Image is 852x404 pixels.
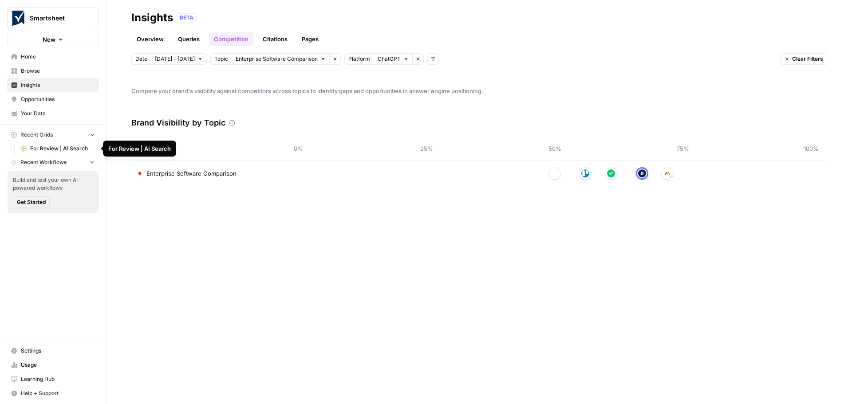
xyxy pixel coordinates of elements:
button: Get Started [13,196,50,208]
span: 0% [289,144,307,153]
span: Date [135,55,147,63]
a: Citations [257,32,293,46]
span: Recent Workflows [20,158,67,166]
span: Enterprise Software Comparison [146,169,237,178]
a: Insights [7,78,99,92]
span: Clear Filters [792,55,823,63]
span: Home [21,53,95,61]
span: Your Data [21,110,95,118]
span: Platform [348,55,370,63]
span: 75% [674,144,692,153]
img: dsapf59eflvgghzeeaxzhlzx3epe [581,169,589,177]
h3: Brand Visibility by Topic [131,117,225,129]
span: Topic [214,55,228,63]
a: Competition [209,32,254,46]
span: Get Started [17,198,46,206]
div: For Review | AI Search [108,144,171,153]
a: Usage [7,358,99,372]
span: Insights [21,81,95,89]
span: Learning Hub [21,375,95,383]
button: ChatGPT [374,53,412,65]
span: [DATE] - [DATE] [155,55,195,63]
button: Help + Support [7,386,99,400]
div: BETA [177,13,197,22]
span: 100% [802,144,820,153]
img: 5cuav38ea7ik6bml9bibikyvs1ka [638,169,646,177]
a: Queries [173,32,205,46]
a: Browse [7,64,99,78]
span: Settings [21,347,95,355]
button: Clear Filters [780,53,827,65]
span: Opportunities [21,95,95,103]
span: 50% [546,144,564,153]
a: For Review | AI Search [16,141,99,156]
a: Overview [131,32,169,46]
button: [DATE] - [DATE] [151,53,207,65]
span: ChatGPT [378,55,401,63]
span: Recent Grids [20,131,53,139]
img: j0006o4w6wdac5z8yzb60vbgsr6k [663,169,671,177]
span: Browse [21,67,95,75]
button: Recent Workflows [7,156,99,169]
img: 38hturkwgamgyxz8tysiotw05f3x [607,169,615,177]
button: New [7,33,99,46]
img: Smartsheet Logo [10,10,26,26]
a: Settings [7,344,99,358]
span: For Review | AI Search [30,145,95,153]
a: Your Data [7,106,99,121]
button: Workspace: Smartsheet [7,7,99,29]
span: Help + Support [21,389,95,397]
div: Insights [131,11,173,25]
button: Enterprise Software Comparison [232,53,329,65]
a: Opportunities [7,92,99,106]
span: + 1 [669,173,674,182]
span: Compare your brand's visibility against competitors across topics to identify gaps and opportunit... [131,86,827,95]
span: Usage [21,361,95,369]
img: e49ksheoddnm0r4mphetc37pii0m [551,169,559,177]
span: Smartsheet [30,14,83,23]
a: Learning Hub [7,372,99,386]
span: Enterprise Software Comparison [236,55,318,63]
button: Recent Grids [7,128,99,141]
span: New [43,35,55,44]
a: Pages [296,32,324,46]
span: 25% [418,144,435,153]
a: Home [7,50,99,64]
span: Build and test your own AI powered workflows [13,176,94,192]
